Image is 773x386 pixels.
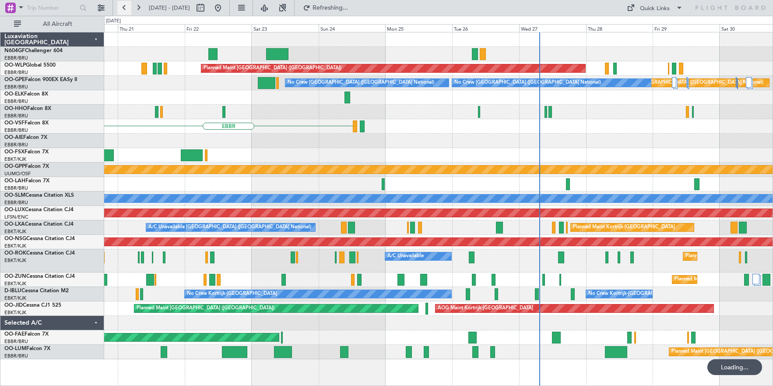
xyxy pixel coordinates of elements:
[4,149,49,155] a: OO-FSXFalcon 7X
[4,303,61,308] a: OO-JIDCessna CJ1 525
[452,24,519,32] div: Tue 26
[4,222,25,227] span: OO-LXA
[4,193,74,198] a: OO-SLMCessna Citation XLS
[312,5,349,11] span: Refreshing...
[4,332,25,337] span: OO-FAE
[4,288,69,294] a: D-IBLUCessna Citation M2
[27,1,77,14] input: Trip Number
[4,353,28,359] a: EBBR/BRU
[4,156,26,163] a: EBKT/KJK
[4,92,48,97] a: OO-ELKFalcon 8X
[519,24,586,32] div: Wed 27
[438,302,533,315] div: AOG Maint Kortrijk-[GEOGRAPHIC_DATA]
[118,24,185,32] div: Thu 21
[4,48,25,53] span: N604GF
[319,24,386,32] div: Sun 24
[4,164,49,169] a: OO-GPPFalcon 7X
[4,120,49,126] a: OO-VSFFalcon 8X
[4,98,28,105] a: EBBR/BRU
[4,207,25,212] span: OO-LUX
[149,4,190,12] span: [DATE] - [DATE]
[4,149,25,155] span: OO-FSX
[4,214,28,220] a: LFSN/ENC
[4,135,47,140] a: OO-AIEFalcon 7X
[106,18,121,25] div: [DATE]
[10,17,95,31] button: All Aircraft
[137,302,274,315] div: Planned Maint [GEOGRAPHIC_DATA] ([GEOGRAPHIC_DATA])
[4,228,26,235] a: EBKT/KJK
[299,1,351,15] button: Refreshing...
[204,62,341,75] div: Planned Maint [GEOGRAPHIC_DATA] ([GEOGRAPHIC_DATA])
[4,346,50,351] a: OO-LUMFalcon 7X
[4,63,26,68] span: OO-WLP
[4,48,63,53] a: N604GFChallenger 604
[4,236,26,241] span: OO-NSG
[4,92,24,97] span: OO-ELK
[4,170,31,177] a: UUMO/OSF
[622,1,687,15] button: Quick Links
[4,274,75,279] a: OO-ZUNCessna Citation CJ4
[4,69,28,76] a: EBBR/BRU
[4,106,27,111] span: OO-HHO
[4,178,49,184] a: OO-LAHFalcon 7X
[288,76,434,89] div: No Crew [GEOGRAPHIC_DATA] ([GEOGRAPHIC_DATA] National)
[4,295,26,301] a: EBKT/KJK
[4,77,77,82] a: OO-GPEFalcon 900EX EASy II
[4,309,26,316] a: EBKT/KJK
[4,346,26,351] span: OO-LUM
[4,113,28,119] a: EBBR/BRU
[707,359,762,375] div: Loading...
[4,142,28,148] a: EBBR/BRU
[653,24,720,32] div: Fri 29
[4,63,56,68] a: OO-WLPGlobal 5500
[4,280,26,287] a: EBKT/KJK
[23,21,92,27] span: All Aircraft
[185,24,252,32] div: Fri 22
[454,76,601,89] div: No Crew [GEOGRAPHIC_DATA] ([GEOGRAPHIC_DATA] National)
[586,24,653,32] div: Thu 28
[4,185,28,191] a: EBBR/BRU
[4,120,25,126] span: OO-VSF
[4,243,26,249] a: EBKT/KJK
[4,303,23,308] span: OO-JID
[4,127,28,134] a: EBBR/BRU
[4,106,51,111] a: OO-HHOFalcon 8X
[4,257,26,264] a: EBKT/KJK
[4,178,25,184] span: OO-LAH
[4,55,28,61] a: EBBR/BRU
[4,251,75,256] a: OO-ROKCessna Citation CJ4
[4,199,28,206] a: EBBR/BRU
[4,274,26,279] span: OO-ZUN
[4,164,25,169] span: OO-GPP
[148,221,311,234] div: A/C Unavailable [GEOGRAPHIC_DATA] ([GEOGRAPHIC_DATA] National)
[588,287,678,301] div: No Crew Kortrijk-[GEOGRAPHIC_DATA]
[252,24,319,32] div: Sat 23
[4,84,28,90] a: EBBR/BRU
[605,76,763,89] div: Planned Maint [GEOGRAPHIC_DATA] ([GEOGRAPHIC_DATA] National)
[4,288,21,294] span: D-IBLU
[4,207,74,212] a: OO-LUXCessna Citation CJ4
[187,287,277,301] div: No Crew Kortrijk-[GEOGRAPHIC_DATA]
[573,221,675,234] div: Planned Maint Kortrijk-[GEOGRAPHIC_DATA]
[4,193,25,198] span: OO-SLM
[385,24,452,32] div: Mon 25
[4,222,74,227] a: OO-LXACessna Citation CJ4
[387,250,424,263] div: A/C Unavailable
[4,338,28,345] a: EBBR/BRU
[4,135,23,140] span: OO-AIE
[4,332,49,337] a: OO-FAEFalcon 7X
[640,4,670,13] div: Quick Links
[4,251,26,256] span: OO-ROK
[4,77,25,82] span: OO-GPE
[4,236,75,241] a: OO-NSGCessna Citation CJ4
